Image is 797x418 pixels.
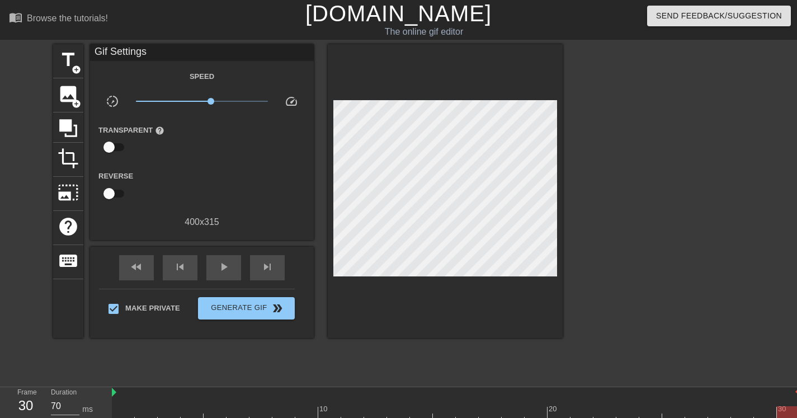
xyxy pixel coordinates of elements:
span: add_circle [72,99,81,109]
label: Duration [51,389,77,396]
button: Generate Gif [198,297,295,320]
a: Browse the tutorials! [9,11,108,28]
span: image [58,83,79,105]
span: skip_previous [173,260,187,274]
label: Reverse [98,171,133,182]
span: double_arrow [271,302,284,315]
div: 20 [549,403,559,415]
button: Send Feedback/Suggestion [647,6,791,26]
span: crop [58,148,79,169]
div: Gif Settings [90,44,314,61]
label: Transparent [98,125,164,136]
span: Send Feedback/Suggestion [656,9,782,23]
span: Generate Gif [202,302,290,315]
span: slow_motion_video [106,95,119,108]
span: speed [285,95,298,108]
div: Browse the tutorials! [27,13,108,23]
div: 30 [17,396,34,416]
label: Speed [190,71,214,82]
span: help [155,126,164,135]
span: title [58,49,79,71]
span: help [58,216,79,237]
span: menu_book [9,11,22,24]
div: ms [82,403,93,415]
div: 400 x 315 [90,215,314,229]
span: skip_next [261,260,274,274]
span: keyboard [58,250,79,271]
span: photo_size_select_large [58,182,79,203]
div: The online gif editor [271,25,577,39]
span: fast_rewind [130,260,143,274]
a: [DOMAIN_NAME] [305,1,492,26]
span: Make Private [125,303,180,314]
span: play_arrow [217,260,230,274]
span: add_circle [72,65,81,74]
div: 10 [319,403,329,415]
div: 30 [778,403,788,415]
